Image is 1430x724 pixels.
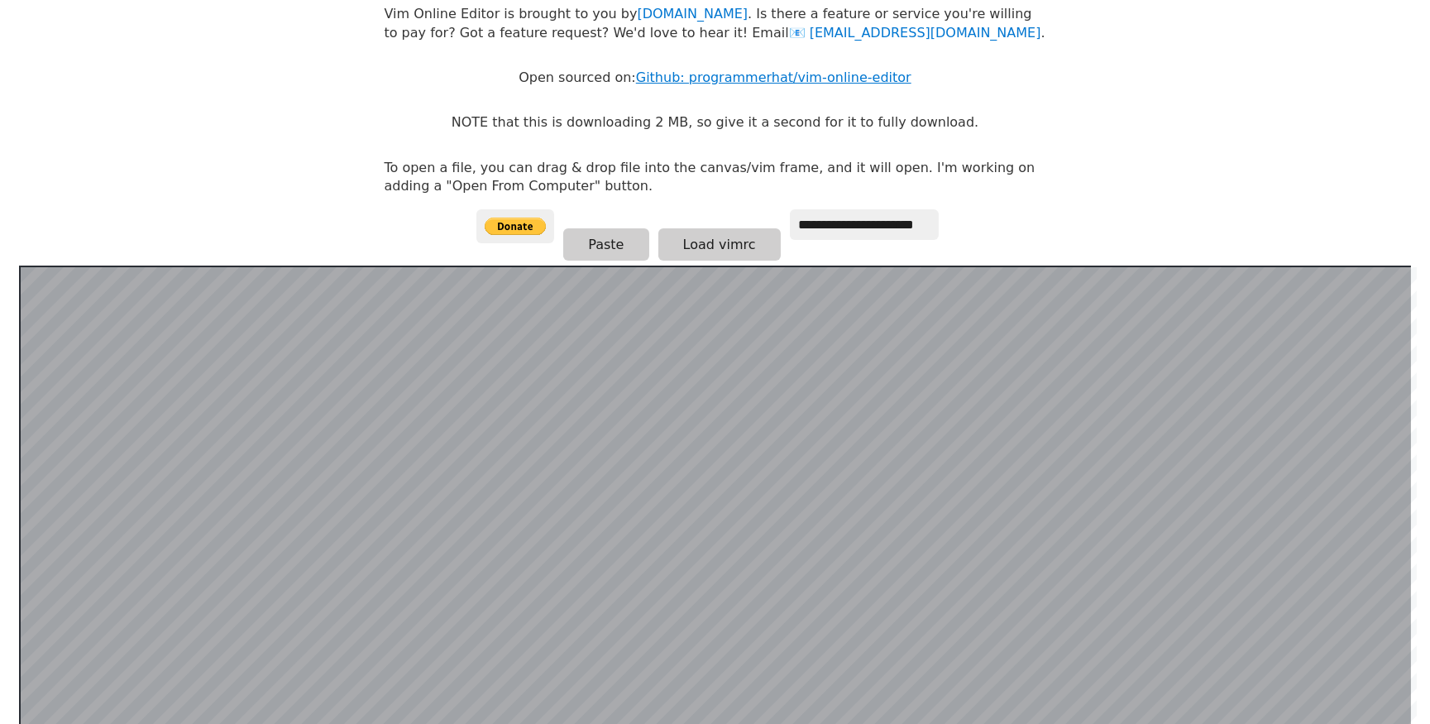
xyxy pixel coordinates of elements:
[789,25,1041,41] a: [EMAIL_ADDRESS][DOMAIN_NAME]
[637,6,748,22] a: [DOMAIN_NAME]
[636,70,911,85] a: Github: programmerhat/vim-online-editor
[385,5,1046,42] p: Vim Online Editor is brought to you by . Is there a feature or service you're willing to pay for?...
[452,113,978,132] p: NOTE that this is downloading 2 MB, so give it a second for it to fully download.
[563,228,648,261] button: Paste
[519,69,911,87] p: Open sourced on:
[658,228,781,261] button: Load vimrc
[385,159,1046,196] p: To open a file, you can drag & drop file into the canvas/vim frame, and it will open. I'm working...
